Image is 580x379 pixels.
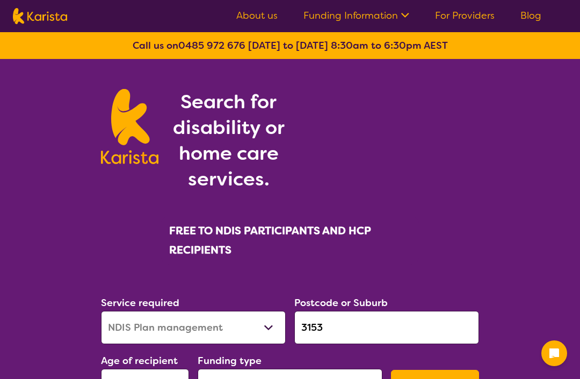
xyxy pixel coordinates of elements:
[101,354,178,367] label: Age of recipient
[171,89,286,192] h1: Search for disability or home care services.
[294,311,479,344] input: Type
[236,9,278,22] a: About us
[133,39,448,52] b: Call us on [DATE] to [DATE] 8:30am to 6:30pm AEST
[303,9,409,22] a: Funding Information
[520,9,541,22] a: Blog
[169,224,371,257] b: FREE TO NDIS PARTICIPANTS AND HCP RECIPIENTS
[294,296,388,309] label: Postcode or Suburb
[178,39,245,52] a: 0485 972 676
[13,8,67,24] img: Karista logo
[101,89,158,164] img: Karista logo
[198,354,262,367] label: Funding type
[101,296,179,309] label: Service required
[435,9,495,22] a: For Providers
